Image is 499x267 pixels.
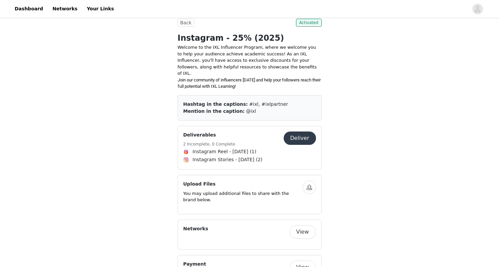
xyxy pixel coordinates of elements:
[11,1,47,16] a: Dashboard
[183,157,189,163] img: Instagram Icon
[183,101,248,107] span: Hashtag in the captions:
[249,101,288,107] span: #ixl, #ixlpartner
[178,77,321,89] span: Join our community of influencers [DATE] and help your followers reach their full potential with ...
[289,225,316,239] button: View
[178,19,194,27] button: Back
[246,108,256,114] span: @ixl
[183,149,189,155] img: Instagram Reels Icon
[296,19,322,27] span: Activated
[193,156,263,163] span: Instagram Stories - [DATE] (2)
[183,181,303,188] h4: Upload Files
[193,148,256,155] span: Instagram Reel - [DATE] (1)
[178,220,322,250] div: Networks
[183,108,245,114] span: Mention in the caption:
[183,141,235,147] h5: 2 Incomplete, 0 Complete
[48,1,81,16] a: Networks
[178,126,322,170] div: Deliverables
[183,190,303,203] p: You may upload additional files to share with the brand below.
[183,225,208,232] h4: Networks
[178,32,322,44] h1: Instagram - 25% (2025)
[183,131,235,139] h4: Deliverables
[284,131,316,145] button: Deliver
[474,4,481,14] div: avatar
[83,1,118,16] a: Your Links
[178,44,322,77] p: Welcome to the IXL Influencer Program, where we welcome you to help your audience achieve academi...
